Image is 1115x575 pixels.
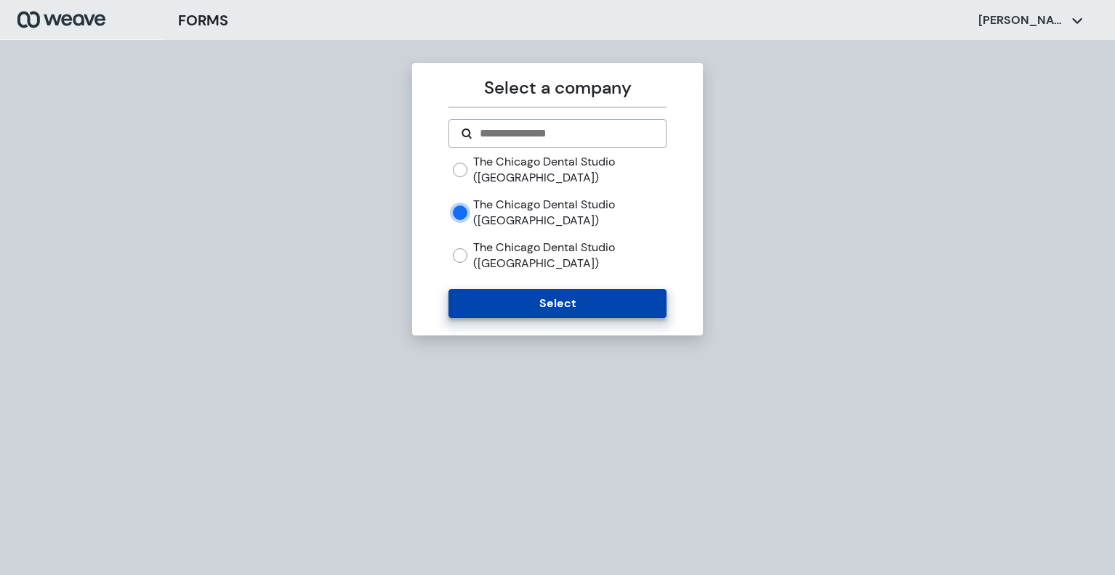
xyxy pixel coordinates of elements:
p: Select a company [448,75,666,101]
label: The Chicago Dental Studio ([GEOGRAPHIC_DATA]) [473,197,666,228]
label: The Chicago Dental Studio ([GEOGRAPHIC_DATA]) [473,240,666,271]
label: The Chicago Dental Studio ([GEOGRAPHIC_DATA]) [473,154,666,185]
input: Search [478,125,653,142]
button: Select [448,289,666,318]
p: [PERSON_NAME] [978,12,1066,28]
h3: FORMS [178,9,228,31]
